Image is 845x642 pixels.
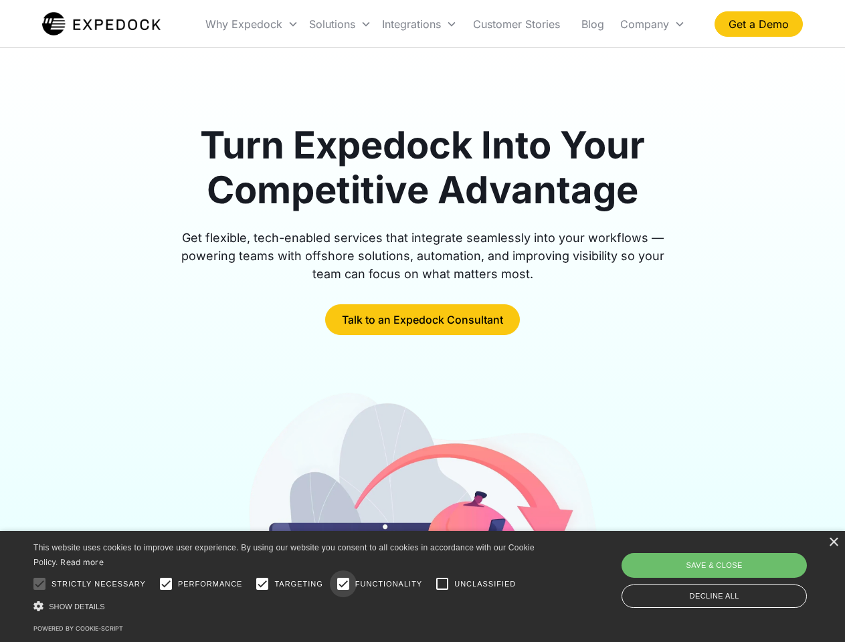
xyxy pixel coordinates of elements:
div: Integrations [382,17,441,31]
span: Performance [178,578,243,590]
a: Talk to an Expedock Consultant [325,304,520,335]
span: Unclassified [454,578,516,590]
div: Company [620,17,669,31]
div: Get flexible, tech-enabled services that integrate seamlessly into your workflows — powering team... [166,229,680,283]
span: Functionality [355,578,422,590]
span: Targeting [274,578,322,590]
a: Read more [60,557,104,567]
span: Show details [49,603,105,611]
span: Strictly necessary [52,578,146,590]
div: Why Expedock [200,1,304,47]
a: home [42,11,161,37]
a: Blog [571,1,615,47]
div: Show details [33,599,539,613]
div: Solutions [304,1,377,47]
span: This website uses cookies to improve user experience. By using our website you consent to all coo... [33,543,535,568]
div: Integrations [377,1,462,47]
div: Solutions [309,17,355,31]
a: Customer Stories [462,1,571,47]
iframe: Chat Widget [622,498,845,642]
div: Company [615,1,690,47]
a: Get a Demo [715,11,803,37]
a: Powered by cookie-script [33,625,123,632]
img: Expedock Logo [42,11,161,37]
div: Why Expedock [205,17,282,31]
h1: Turn Expedock Into Your Competitive Advantage [166,123,680,213]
